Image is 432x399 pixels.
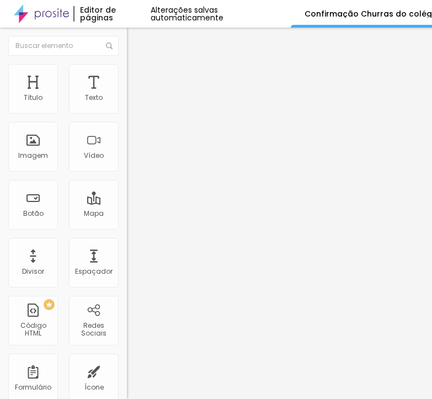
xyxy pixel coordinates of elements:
[151,6,291,22] div: Alterações salvas automaticamente
[22,268,44,275] div: Divisor
[18,152,48,159] div: Imagem
[23,210,44,217] div: Botão
[84,210,104,217] div: Mapa
[106,42,113,49] img: Icone
[15,384,51,391] div: Formulário
[8,36,119,56] input: Buscar elemento
[24,94,42,102] div: Título
[84,384,104,391] div: Ícone
[75,268,113,275] div: Espaçador
[72,322,115,338] div: Redes Sociais
[85,94,103,102] div: Texto
[84,152,104,159] div: Vídeo
[11,322,55,338] div: Código HTML
[73,6,150,22] div: Editor de páginas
